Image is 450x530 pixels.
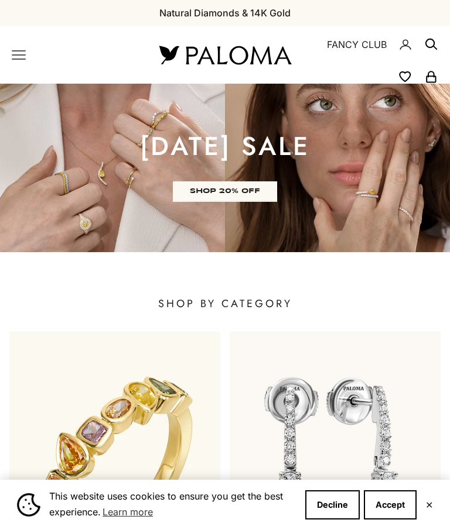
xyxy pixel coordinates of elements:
button: Accept [364,490,417,519]
a: FANCY CLUB [327,37,387,52]
button: Decline [305,490,360,519]
p: Natural Diamonds & 14K Gold [159,5,291,20]
button: Close [425,501,433,508]
a: SHOP 20% OFF [173,181,277,202]
p: [DATE] sale [140,135,310,158]
p: SHOP BY CATEGORY [5,292,445,315]
nav: Secondary navigation [319,26,438,84]
span: This website uses cookies to ensure you get the best experience. [49,489,296,521]
a: Learn more [101,503,155,521]
img: Cookie banner [17,493,40,517]
nav: Primary navigation [12,48,131,62]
